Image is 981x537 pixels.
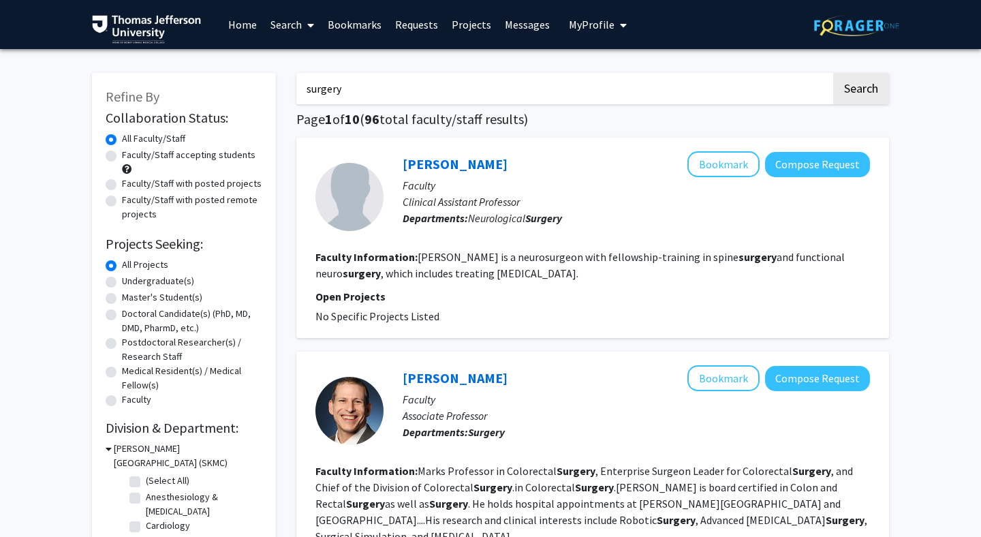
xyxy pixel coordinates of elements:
span: Refine By [106,88,159,105]
b: Surgery [346,497,385,510]
a: [PERSON_NAME] [403,369,508,386]
label: Faculty [122,393,151,407]
img: Thomas Jefferson University Logo [92,15,201,44]
button: Search [833,73,889,104]
a: Messages [498,1,557,48]
b: Faculty Information: [315,464,418,478]
label: Medical Resident(s) / Medical Fellow(s) [122,364,262,393]
p: Clinical Assistant Professor [403,194,870,210]
label: (Select All) [146,474,189,488]
p: Associate Professor [403,408,870,424]
label: Faculty/Staff with posted projects [122,177,262,191]
p: Faculty [403,177,870,194]
input: Search Keywords [296,73,831,104]
img: ForagerOne Logo [814,15,899,36]
b: Surgery [826,513,865,527]
button: Add Caio Matias to Bookmarks [687,151,760,177]
span: No Specific Projects Listed [315,309,439,323]
button: Add Benjamin Phillips to Bookmarks [687,365,760,391]
h2: Division & Department: [106,420,262,436]
label: Cardiology [146,519,190,533]
label: Undergraduate(s) [122,274,194,288]
b: Surgery [657,513,696,527]
a: Bookmarks [321,1,388,48]
label: Doctoral Candidate(s) (PhD, MD, DMD, PharmD, etc.) [122,307,262,335]
h1: Page of ( total faculty/staff results) [296,111,889,127]
a: Requests [388,1,445,48]
b: Surgery [468,425,505,439]
label: All Faculty/Staff [122,132,185,146]
label: Anesthesiology & [MEDICAL_DATA] [146,490,259,519]
a: Search [264,1,321,48]
b: surgery [738,250,777,264]
h3: [PERSON_NAME][GEOGRAPHIC_DATA] (SKMC) [114,442,262,470]
span: 96 [364,110,379,127]
b: Surgery [557,464,595,478]
b: Surgery [525,211,562,225]
a: Projects [445,1,498,48]
b: Surgery [429,497,468,510]
fg-read-more: [PERSON_NAME] is a neurosurgeon with fellowship-training in spine and functional neuro , which in... [315,250,845,280]
label: Postdoctoral Researcher(s) / Research Staff [122,335,262,364]
span: My Profile [569,18,614,31]
span: Neurological [468,211,562,225]
label: All Projects [122,258,168,272]
p: Faculty [403,391,870,408]
p: Open Projects [315,288,870,305]
b: Departments: [403,211,468,225]
button: Compose Request to Benjamin Phillips [765,366,870,391]
a: [PERSON_NAME] [403,155,508,172]
b: Surgery [792,464,831,478]
b: Departments: [403,425,468,439]
h2: Collaboration Status: [106,110,262,126]
span: 1 [325,110,332,127]
b: surgery [343,266,381,280]
label: Faculty/Staff with posted remote projects [122,193,262,221]
label: Master's Student(s) [122,290,202,305]
iframe: Chat [10,476,58,527]
a: Home [221,1,264,48]
h2: Projects Seeking: [106,236,262,252]
span: 10 [345,110,360,127]
button: Compose Request to Caio Matias [765,152,870,177]
b: Surgery [473,480,512,494]
b: Surgery [575,480,614,494]
b: Faculty Information: [315,250,418,264]
label: Faculty/Staff accepting students [122,148,255,162]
